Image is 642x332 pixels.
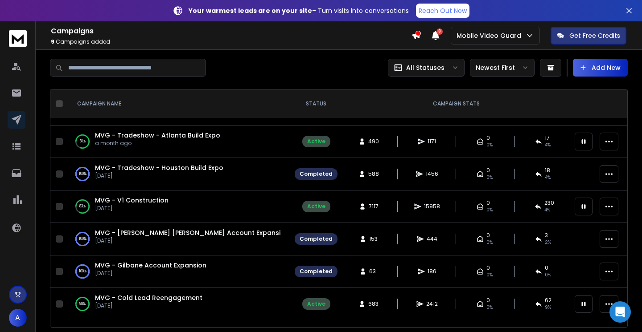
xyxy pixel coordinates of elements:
[51,38,412,45] p: Campaigns added
[300,170,333,178] div: Completed
[300,268,333,275] div: Completed
[545,232,548,239] span: 3
[486,142,493,149] span: 0%
[79,300,86,308] p: 98 %
[95,237,280,244] p: [DATE]
[95,205,169,212] p: [DATE]
[300,235,333,243] div: Completed
[545,239,551,246] span: 2 %
[545,271,551,279] span: 0 %
[426,170,438,178] span: 1456
[424,203,440,210] span: 15958
[368,138,379,145] span: 490
[609,301,631,323] div: Open Intercom Messenger
[544,206,550,214] span: 4 %
[51,38,54,45] span: 9
[343,89,569,118] th: CAMPAIGN STATS
[368,170,379,178] span: 588
[66,288,289,320] td: 98%MVG - Cold Lead Reengagement[DATE]
[66,255,289,288] td: 100%MVG - Gilbane Account Expansion[DATE]
[569,31,620,40] p: Get Free Credits
[79,202,86,211] p: 83 %
[368,300,379,308] span: 683
[486,206,493,214] span: 0%
[66,126,289,158] td: 81%MVG - Tradeshow - Atlanta Build Expoa month ago
[426,300,438,308] span: 2412
[406,63,444,72] p: All Statuses
[66,190,289,223] td: 83%MVG - V1 Construction[DATE]
[551,27,626,45] button: Get Free Credits
[486,264,490,271] span: 0
[545,297,551,304] span: 62
[289,89,343,118] th: STATUS
[416,4,469,18] a: Reach Out Now
[95,228,289,237] a: MVG - [PERSON_NAME] [PERSON_NAME] Account Expansion
[79,170,86,178] p: 100 %
[307,300,325,308] div: Active
[369,268,378,275] span: 63
[544,199,554,206] span: 230
[95,131,220,140] a: MVG - Tradeshow - Atlanta Build Expo
[66,223,289,255] td: 100%MVG - [PERSON_NAME] [PERSON_NAME] Account Expansion[DATE]
[95,163,223,172] a: MVG - Tradeshow - Houston Build Expo
[486,167,490,174] span: 0
[545,304,551,311] span: 9 %
[189,6,409,15] p: – Turn visits into conversations
[95,270,206,277] p: [DATE]
[486,271,493,279] span: 0%
[573,59,628,77] button: Add New
[66,89,289,118] th: CAMPAIGN NAME
[545,264,548,271] span: 0
[95,302,202,309] p: [DATE]
[486,134,490,142] span: 0
[9,309,27,327] button: A
[486,199,490,206] span: 0
[457,31,525,40] p: Mobile Video Guard
[189,6,312,15] strong: Your warmest leads are on your site
[79,267,86,276] p: 100 %
[9,30,27,47] img: logo
[80,137,86,146] p: 81 %
[486,304,493,311] span: 0%
[486,174,493,181] span: 0%
[51,26,412,36] h1: Campaigns
[428,268,436,275] span: 186
[486,297,490,304] span: 0
[307,203,325,210] div: Active
[428,138,436,145] span: 1171
[427,235,437,243] span: 444
[369,235,378,243] span: 153
[369,203,379,210] span: 7117
[95,293,202,302] a: MVG - Cold Lead Reengagement
[486,239,493,246] span: 0%
[486,232,490,239] span: 0
[436,28,443,35] span: 8
[545,167,550,174] span: 18
[307,138,325,145] div: Active
[545,142,551,149] span: 4 %
[95,140,220,147] p: a month ago
[66,158,289,190] td: 100%MVG - Tradeshow - Houston Build Expo[DATE]
[95,172,223,179] p: [DATE]
[470,59,535,77] button: Newest First
[419,6,467,15] p: Reach Out Now
[545,134,550,142] span: 17
[545,174,551,181] span: 4 %
[79,235,86,243] p: 100 %
[95,261,206,270] a: MVG - Gilbane Account Expansion
[95,196,169,205] a: MVG - V1 Construction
